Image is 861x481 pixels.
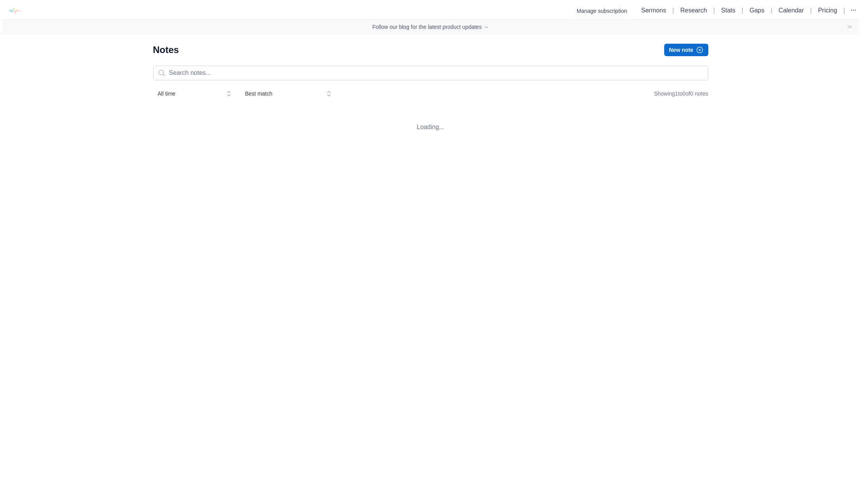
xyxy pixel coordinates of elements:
a: Research [680,7,707,14]
button: Close banner [847,24,853,30]
li: | [768,6,775,15]
img: logo [6,2,23,20]
iframe: Drift Widget Chat Controller [822,442,852,472]
span: Best match [245,90,320,98]
a: Gaps [749,7,764,14]
li: | [840,6,848,15]
a: Stats [721,7,735,14]
a: Follow our blog for the latest product updates → [372,23,488,31]
a: Sermons [641,7,666,14]
button: Manage subscription [572,5,632,17]
button: New note [664,44,708,56]
div: Showing 1 to 0 of 0 notes [654,87,708,101]
a: Calendar [779,7,804,14]
button: Best match [241,87,336,101]
p: Loading... [153,110,708,144]
li: | [669,6,677,15]
h1: Notes [153,44,179,56]
a: Pricing [818,7,837,14]
span: All time [158,90,220,98]
li: | [710,6,718,15]
li: | [807,6,815,15]
button: All time [153,87,236,101]
input: Search notes... [153,66,708,80]
li: | [738,6,746,15]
